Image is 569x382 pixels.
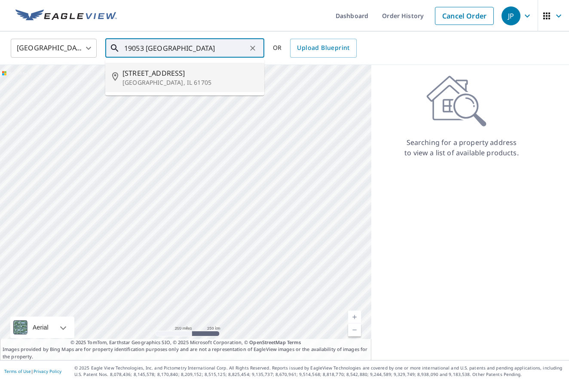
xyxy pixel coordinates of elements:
div: OR [273,39,357,58]
div: [GEOGRAPHIC_DATA] [11,36,97,60]
p: | [4,369,61,374]
span: Upload Blueprint [297,43,349,53]
a: Cancel Order [435,7,494,25]
a: Terms [287,339,301,345]
p: © 2025 Eagle View Technologies, Inc. and Pictometry International Corp. All Rights Reserved. Repo... [74,365,565,378]
a: OpenStreetMap [249,339,285,345]
img: EV Logo [15,9,117,22]
a: Current Level 5, Zoom In [348,311,361,323]
p: [GEOGRAPHIC_DATA], IL 61705 [122,78,257,87]
div: Aerial [10,317,74,338]
a: Terms of Use [4,368,31,374]
button: Clear [247,42,259,54]
a: Privacy Policy [34,368,61,374]
input: Search by address or latitude-longitude [124,36,247,60]
a: Upload Blueprint [290,39,356,58]
p: Searching for a property address to view a list of available products. [404,137,519,158]
div: Aerial [30,317,51,338]
span: © 2025 TomTom, Earthstar Geographics SIO, © 2025 Microsoft Corporation, © [70,339,301,346]
a: Current Level 5, Zoom Out [348,323,361,336]
span: [STREET_ADDRESS] [122,68,257,78]
div: JP [502,6,520,25]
